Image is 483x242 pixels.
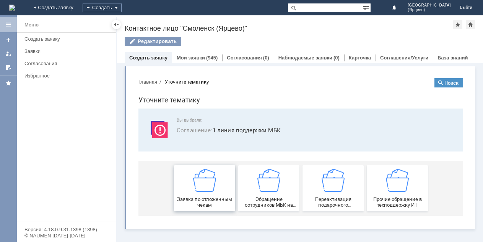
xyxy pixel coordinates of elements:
[24,227,109,232] div: Версия: 4.18.0.9.31.1398 (1398)
[106,93,167,139] button: Обращение сотрудников МБК на недоступность тех. поддержки
[453,20,462,29] div: Добавить в избранное
[15,46,38,69] img: svg%3E
[21,45,115,57] a: Заявки
[24,20,39,30] div: Меню
[380,55,428,61] a: Соглашения/Услуги
[24,61,112,66] div: Согласования
[9,5,15,11] img: logo
[408,3,451,8] span: [GEOGRAPHIC_DATA]
[21,33,115,45] a: Создать заявку
[263,55,269,61] div: (0)
[172,124,229,136] span: Переактивация подарочного сертификата
[24,36,112,42] div: Создать заявку
[21,58,115,69] a: Согласования
[237,124,293,136] span: Прочие обращение в техподдержку ИТ
[6,6,25,13] button: Главная
[189,97,212,120] img: getfafe0041f1c547558d014b707d1d9f05
[6,22,331,33] h1: Уточните тематику
[44,54,322,63] span: 1 линия поддержки МБК
[33,7,76,13] div: Уточните тематику
[302,6,331,15] button: Поиск
[24,48,112,54] div: Заявки
[2,48,15,60] a: Мои заявки
[333,55,340,61] div: (0)
[9,5,15,11] a: Перейти на домашнюю страницу
[61,97,84,120] img: getfafe0041f1c547558d014b707d1d9f05
[408,8,451,12] span: (Ярцево)
[44,54,80,62] span: Соглашение :
[234,93,296,139] a: Прочие обращение в техподдержку ИТ
[83,3,122,12] div: Создать
[363,3,371,11] span: Расширенный поиск
[2,61,15,74] a: Мои согласования
[125,25,453,32] div: Контактное лицо "Смоленск (Ярцево)"
[112,20,121,29] div: Скрыть меню
[125,97,148,120] img: getfafe0041f1c547558d014b707d1d9f05
[278,55,332,61] a: Наблюдаемые заявки
[227,55,262,61] a: Согласования
[349,55,371,61] a: Карточка
[24,73,103,79] div: Избранное
[437,55,468,61] a: База знаний
[206,55,218,61] div: (945)
[177,55,205,61] a: Мои заявки
[42,93,103,139] button: Заявка по отложенным чекам
[108,124,165,136] span: Обращение сотрудников МБК на недоступность тех. поддержки
[170,93,231,139] a: Переактивация подарочного сертификата
[44,124,101,136] span: Заявка по отложенным чекам
[2,34,15,46] a: Создать заявку
[254,97,276,120] img: getfafe0041f1c547558d014b707d1d9f05
[129,55,168,61] a: Создать заявку
[24,233,109,238] div: © NAUMEN [DATE]-[DATE]
[466,20,475,29] div: Сделать домашней страницей
[44,46,322,51] span: Вы выбрали:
